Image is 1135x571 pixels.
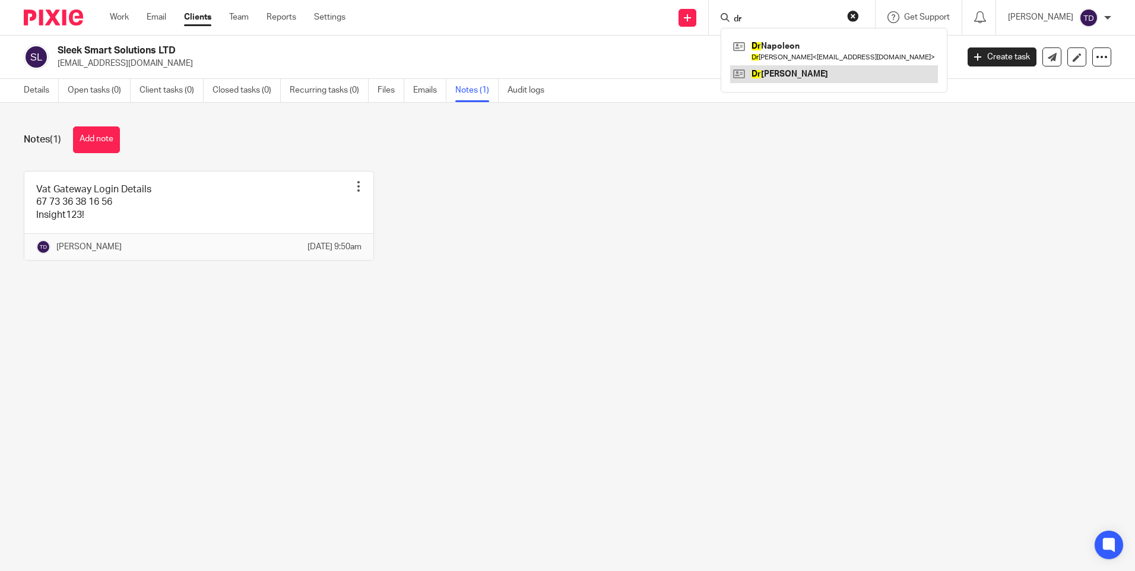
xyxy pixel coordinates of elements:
a: Work [110,11,129,23]
button: Clear [847,10,859,22]
a: Closed tasks (0) [213,79,281,102]
a: Audit logs [508,79,553,102]
a: Settings [314,11,345,23]
img: svg%3E [36,240,50,254]
a: Create task [968,47,1036,66]
a: Client tasks (0) [140,79,204,102]
img: svg%3E [1079,8,1098,27]
a: Notes (1) [455,79,499,102]
span: Get Support [904,13,950,21]
button: Add note [73,126,120,153]
img: Pixie [24,9,83,26]
a: Reports [267,11,296,23]
h1: Notes [24,134,61,146]
a: Open tasks (0) [68,79,131,102]
input: Search [733,14,839,25]
p: [PERSON_NAME] [1008,11,1073,23]
a: Emails [413,79,446,102]
p: [PERSON_NAME] [56,241,122,253]
a: Recurring tasks (0) [290,79,369,102]
img: svg%3E [24,45,49,69]
span: (1) [50,135,61,144]
a: Team [229,11,249,23]
h2: Sleek Smart Solutions LTD [58,45,771,57]
a: Email [147,11,166,23]
a: Clients [184,11,211,23]
a: Files [378,79,404,102]
a: Details [24,79,59,102]
p: [DATE] 9:50am [307,241,362,253]
p: [EMAIL_ADDRESS][DOMAIN_NAME] [58,58,950,69]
